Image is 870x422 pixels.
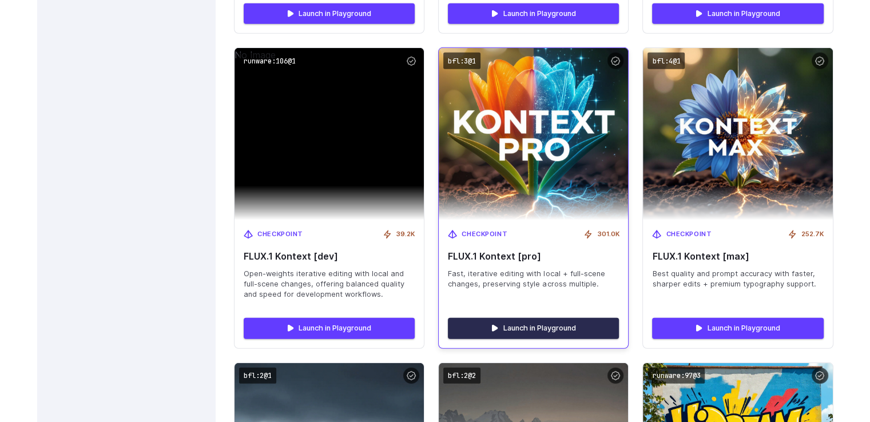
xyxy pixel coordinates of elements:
span: FLUX.1 Kontext [pro] [448,251,619,262]
a: Launch in Playground [448,318,619,339]
span: No Image [235,49,276,61]
code: runware:97@3 [647,368,705,384]
img: FLUX.1 Kontext [max] [643,48,832,220]
code: bfl:3@1 [443,53,480,69]
span: Fast, iterative editing with local + full-scene changes, preserving style across multiple. [448,269,619,289]
img: FLUX.1 Kontext [pro] [430,39,638,229]
a: Launch in Playground [652,318,823,339]
span: FLUX.1 Kontext [dev] [244,251,415,262]
code: bfl:2@1 [239,368,276,384]
span: Open-weights iterative editing with local and full-scene changes, offering balanced quality and s... [244,269,415,300]
span: Checkpoint [666,229,712,240]
span: Checkpoint [257,229,303,240]
span: 301.0K [597,229,619,240]
span: Checkpoint [462,229,507,240]
code: runware:106@1 [239,53,300,69]
code: bfl:4@1 [647,53,685,69]
a: Launch in Playground [652,3,823,24]
code: bfl:2@2 [443,368,480,384]
span: 39.2K [396,229,415,240]
span: FLUX.1 Kontext [max] [652,251,823,262]
a: Launch in Playground [244,3,415,24]
span: Best quality and prompt accuracy with faster, sharper edits + premium typography support. [652,269,823,289]
a: Launch in Playground [244,318,415,339]
span: 252.7K [801,229,824,240]
a: Launch in Playground [448,3,619,24]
